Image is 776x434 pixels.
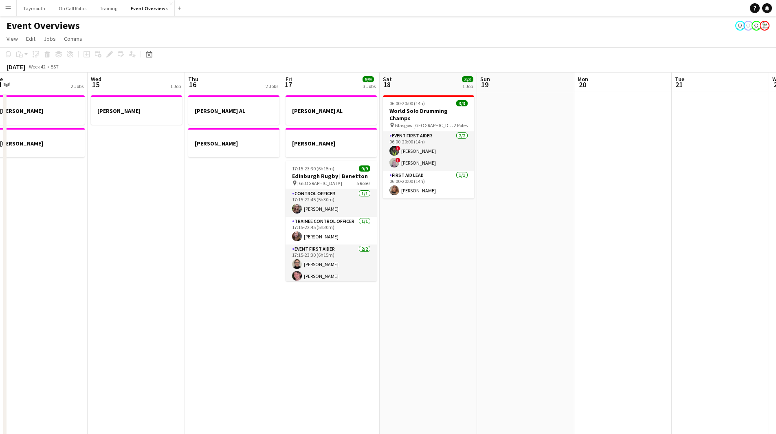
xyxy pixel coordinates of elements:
div: [DATE] [7,63,25,71]
a: Comms [61,33,86,44]
span: Comms [64,35,82,42]
button: Taymouth [17,0,52,16]
app-user-avatar: Operations Manager [760,21,769,31]
a: Jobs [40,33,59,44]
button: Event Overviews [124,0,175,16]
app-user-avatar: Operations Team [743,21,753,31]
span: Edit [26,35,35,42]
span: Jobs [44,35,56,42]
div: BST [51,64,59,70]
h1: Event Overviews [7,20,80,32]
app-user-avatar: Operations Team [735,21,745,31]
a: Edit [23,33,39,44]
a: View [3,33,21,44]
button: On Call Rotas [52,0,93,16]
app-user-avatar: Operations Team [752,21,761,31]
button: Training [93,0,124,16]
span: View [7,35,18,42]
